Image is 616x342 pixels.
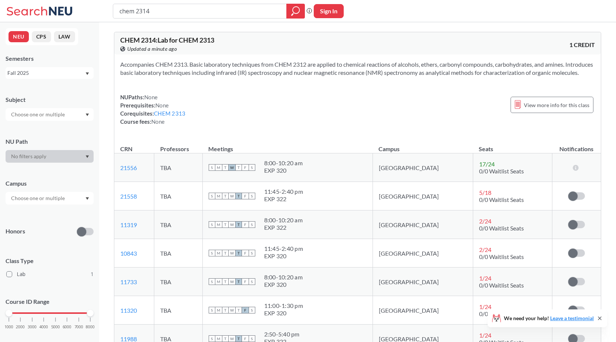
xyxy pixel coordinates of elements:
[154,110,185,117] a: CHEM 2313
[215,307,222,313] span: M
[215,164,222,171] span: M
[479,167,524,175] span: 0/0 Waitlist Seats
[209,250,215,256] span: S
[264,195,303,203] div: EXP 322
[504,316,594,321] span: We need your help!
[120,93,185,126] div: NUPaths: Prerequisites: Corequisites: Course fees:
[154,153,203,182] td: TBA
[550,315,594,321] a: Leave a testimonial
[7,110,70,119] input: Choose one or multiple
[4,325,13,329] span: 1000
[264,167,303,174] div: EXP 320
[229,250,235,256] span: W
[264,216,303,224] div: 8:00 - 10:20 am
[479,310,524,317] span: 0/0 Waitlist Seats
[479,196,524,203] span: 0/0 Waitlist Seats
[479,332,491,339] span: 1 / 24
[9,31,29,42] button: NEU
[373,137,473,153] th: Campus
[373,153,473,182] td: [GEOGRAPHIC_DATA]
[209,335,215,342] span: S
[63,325,71,329] span: 6000
[209,221,215,228] span: S
[154,268,203,296] td: TBA
[229,193,235,199] span: W
[242,221,249,228] span: F
[154,137,203,153] th: Professors
[120,193,137,200] a: 21558
[222,164,229,171] span: T
[85,113,89,116] svg: Dropdown arrow
[264,281,303,288] div: EXP 320
[215,250,222,256] span: M
[229,221,235,228] span: W
[479,303,491,310] span: 1 / 24
[222,250,229,256] span: T
[120,164,137,171] a: 21556
[242,164,249,171] span: F
[249,164,255,171] span: S
[235,164,242,171] span: T
[51,325,60,329] span: 5000
[215,278,222,285] span: M
[552,137,600,153] th: Notifications
[249,250,255,256] span: S
[6,150,94,163] div: Dropdown arrow
[264,159,303,167] div: 8:00 - 10:20 am
[373,239,473,268] td: [GEOGRAPHIC_DATA]
[209,164,215,171] span: S
[264,331,300,338] div: 2:50 - 5:40 pm
[229,278,235,285] span: W
[229,335,235,342] span: W
[85,72,89,75] svg: Dropdown arrow
[202,137,373,153] th: Meetings
[209,278,215,285] span: S
[209,193,215,199] span: S
[264,302,303,309] div: 11:00 - 1:30 pm
[6,179,94,187] div: Campus
[6,227,25,236] p: Honors
[151,118,165,125] span: None
[264,224,303,231] div: EXP 322
[286,4,305,19] div: magnifying glass
[373,268,473,296] td: [GEOGRAPHIC_DATA]
[222,193,229,199] span: T
[39,325,48,329] span: 4000
[235,307,242,313] span: T
[85,197,89,200] svg: Dropdown arrow
[235,193,242,199] span: T
[127,45,177,53] span: Updated a minute ago
[6,108,94,121] div: Dropdown arrow
[119,5,281,17] input: Class, professor, course number, "phrase"
[6,137,94,146] div: NU Path
[28,325,37,329] span: 3000
[6,54,94,63] div: Semesters
[242,193,249,199] span: F
[120,221,137,228] a: 11319
[222,221,229,228] span: T
[249,335,255,342] span: S
[222,307,229,313] span: T
[154,239,203,268] td: TBA
[222,278,229,285] span: T
[6,67,94,79] div: Fall 2025Dropdown arrow
[314,4,344,18] button: Sign In
[291,6,300,16] svg: magnifying glass
[209,307,215,313] span: S
[242,278,249,285] span: F
[264,245,303,252] div: 11:45 - 2:40 pm
[6,298,94,306] p: Course ID Range
[16,325,25,329] span: 2000
[569,41,595,49] span: 1 CREDIT
[264,188,303,195] div: 11:45 - 2:40 pm
[479,160,495,167] span: 17 / 24
[120,36,214,44] span: CHEM 2314 : Lab for CHEM 2313
[120,278,137,285] a: 11733
[264,252,303,260] div: EXP 320
[235,221,242,228] span: T
[7,194,70,203] input: Choose one or multiple
[479,246,491,253] span: 2 / 24
[120,307,137,314] a: 11320
[479,218,491,225] span: 2 / 24
[479,225,524,232] span: 0/0 Waitlist Seats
